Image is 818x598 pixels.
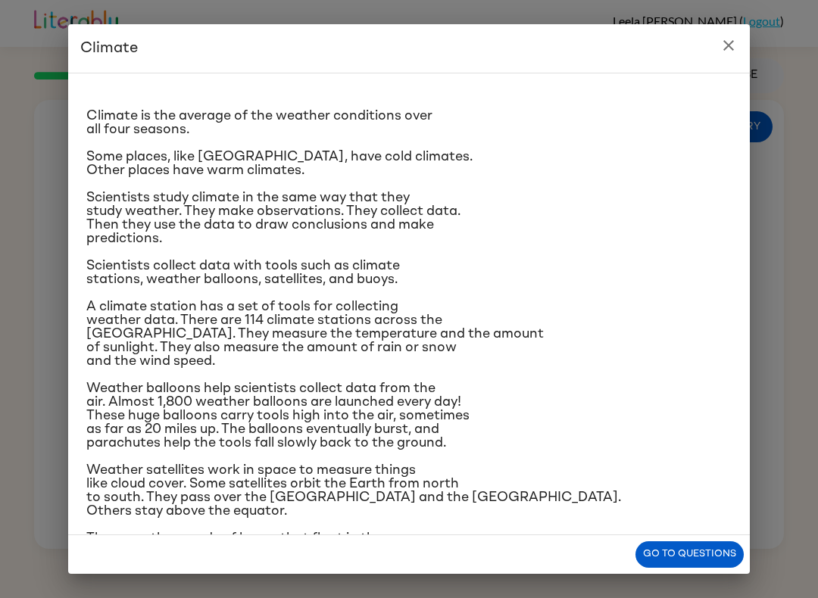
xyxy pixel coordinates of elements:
button: Go to questions [635,541,744,568]
span: Weather satellites work in space to measure things like cloud cover. Some satellites orbit the Ea... [86,463,621,518]
button: close [713,30,744,61]
span: Climate is the average of the weather conditions over all four seasons. [86,109,432,136]
span: Scientists study climate in the same way that they study weather. They make observations. They co... [86,191,461,245]
span: There are thousands of buoys that float in the oceans. The buoys measure the temperature of the w... [86,531,468,572]
span: Some places, like [GEOGRAPHIC_DATA], have cold climates. Other places have warm climates. [86,150,473,177]
span: Scientists collect data with tools such as climate stations, weather balloons, satellites, and bu... [86,259,400,286]
span: Weather balloons help scientists collect data from the air. Almost 1,800 weather balloons are lau... [86,382,470,450]
h2: Climate [68,24,750,73]
span: A climate station has a set of tools for collecting weather data. There are 114 climate stations ... [86,300,544,368]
